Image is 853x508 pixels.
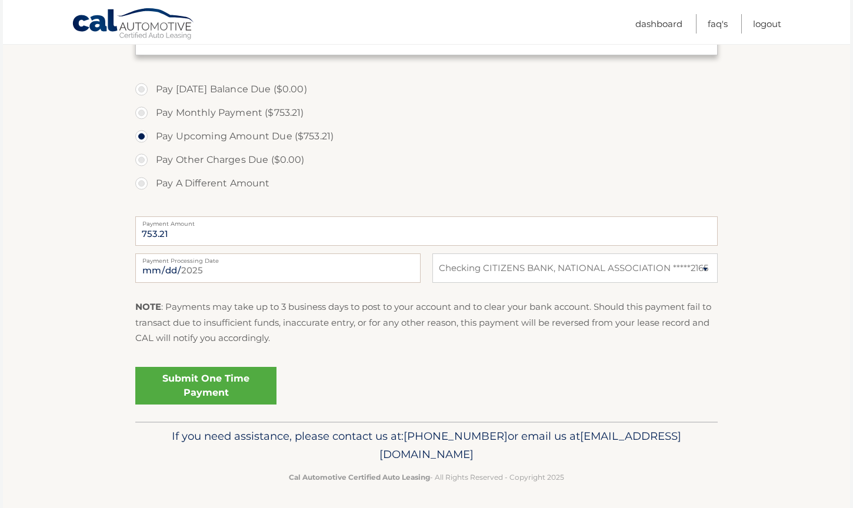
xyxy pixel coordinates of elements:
label: Payment Processing Date [135,253,421,263]
strong: NOTE [135,301,161,312]
label: Pay A Different Amount [135,172,718,195]
p: - All Rights Reserved - Copyright 2025 [143,471,710,483]
a: Cal Automotive [72,8,195,42]
a: Dashboard [635,14,682,34]
label: Pay Upcoming Amount Due ($753.21) [135,125,718,148]
input: Payment Date [135,253,421,283]
label: Payment Amount [135,216,718,226]
label: Pay [DATE] Balance Due ($0.00) [135,78,718,101]
p: : Payments may take up to 3 business days to post to your account and to clear your bank account.... [135,299,718,346]
strong: Cal Automotive Certified Auto Leasing [289,473,430,482]
a: Submit One Time Payment [135,367,276,405]
label: Pay Other Charges Due ($0.00) [135,148,718,172]
span: [PHONE_NUMBER] [404,429,508,443]
p: If you need assistance, please contact us at: or email us at [143,427,710,464]
a: FAQ's [708,14,728,34]
label: Pay Monthly Payment ($753.21) [135,101,718,125]
a: Logout [753,14,781,34]
input: Payment Amount [135,216,718,246]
